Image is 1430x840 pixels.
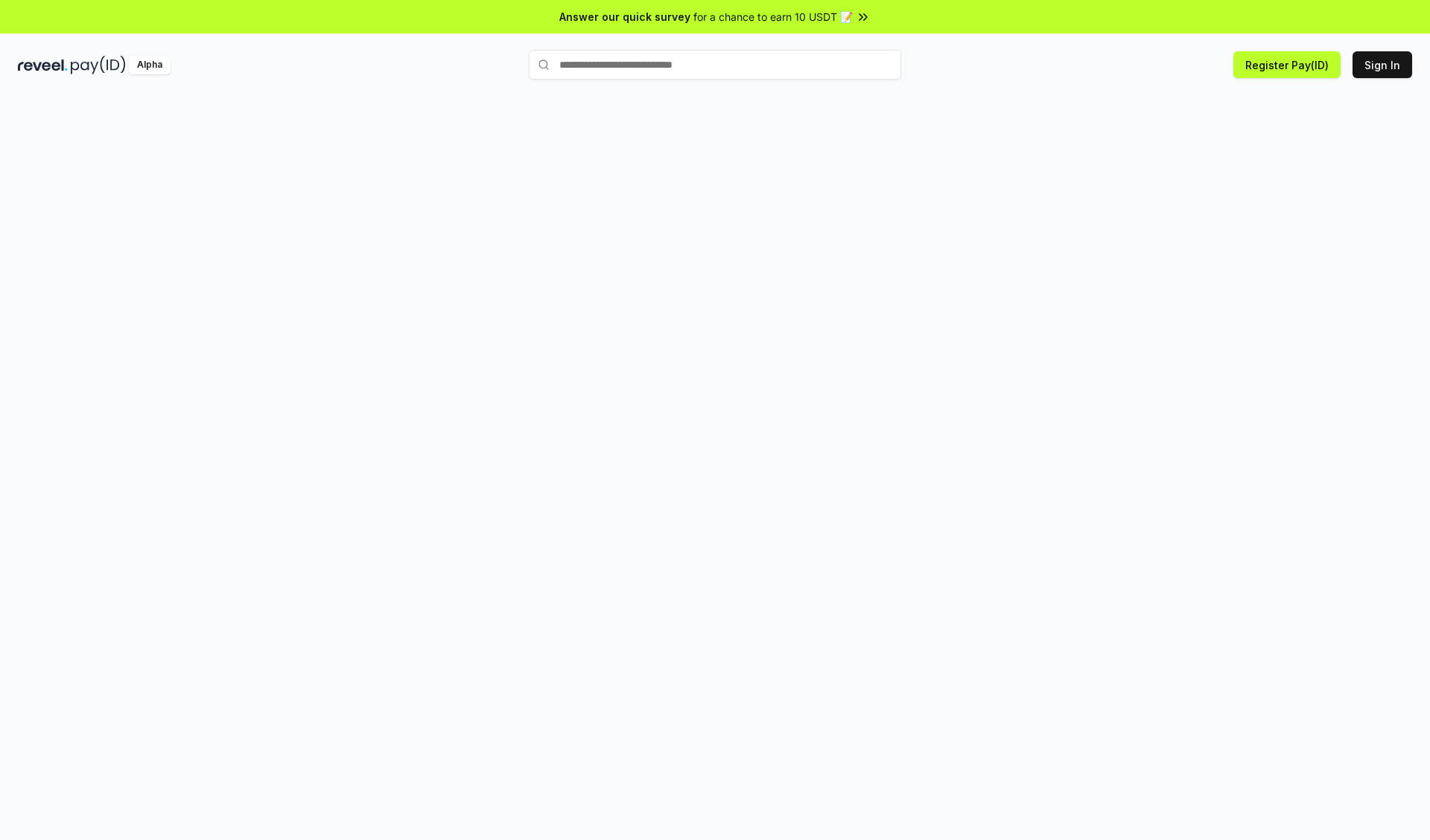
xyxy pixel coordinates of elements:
img: pay_id [71,56,126,74]
img: reveel_dark [18,56,68,74]
button: Register Pay(ID) [1233,51,1341,78]
button: Sign In [1353,51,1412,78]
span: for a chance to earn 10 USDT 📝 [693,9,853,25]
div: Alpha [129,56,171,74]
span: Answer our quick survey [559,9,690,25]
